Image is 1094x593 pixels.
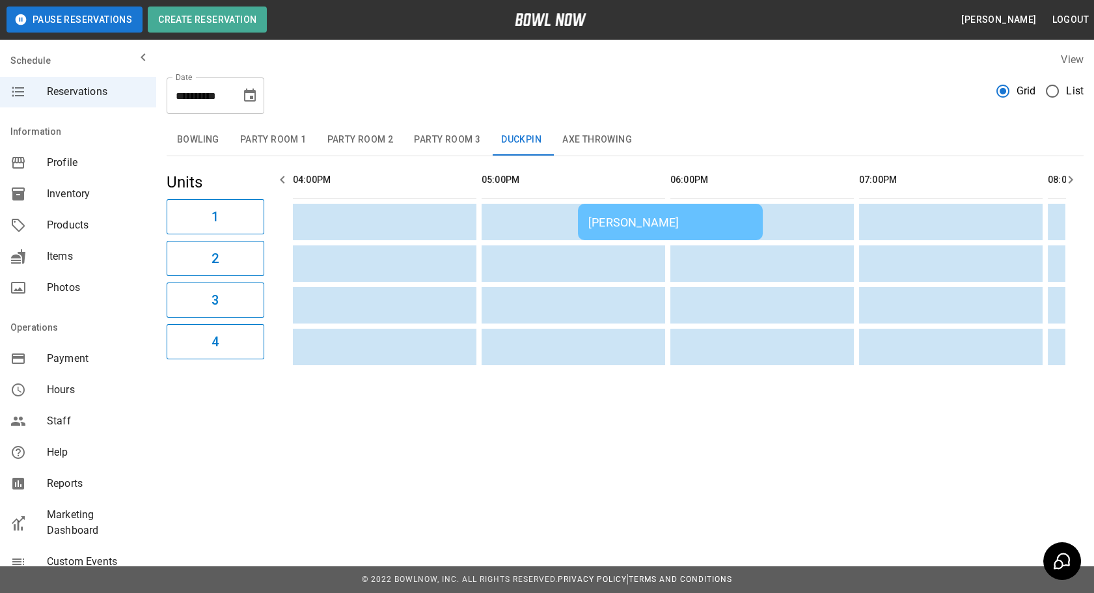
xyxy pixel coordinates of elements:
[47,413,146,429] span: Staff
[167,324,264,359] button: 4
[482,161,665,199] th: 05:00PM
[167,241,264,276] button: 2
[148,7,267,33] button: Create Reservation
[317,124,404,156] button: Party Room 2
[47,186,146,202] span: Inventory
[230,124,317,156] button: Party Room 1
[293,161,476,199] th: 04:00PM
[47,476,146,491] span: Reports
[956,8,1041,32] button: [PERSON_NAME]
[1066,83,1084,99] span: List
[47,217,146,233] span: Products
[167,124,230,156] button: Bowling
[167,124,1084,156] div: inventory tabs
[47,155,146,171] span: Profile
[47,280,146,296] span: Photos
[47,554,146,570] span: Custom Events
[237,83,263,109] button: Choose date, selected date is Oct 1, 2025
[167,283,264,318] button: 3
[7,7,143,33] button: Pause Reservations
[47,507,146,538] span: Marketing Dashboard
[47,249,146,264] span: Items
[629,575,732,584] a: Terms and Conditions
[552,124,642,156] button: Axe Throwing
[859,161,1043,199] th: 07:00PM
[212,248,219,269] h6: 2
[558,575,627,584] a: Privacy Policy
[515,13,586,26] img: logo
[212,331,219,352] h6: 4
[362,575,558,584] span: © 2022 BowlNow, Inc. All Rights Reserved.
[1017,83,1036,99] span: Grid
[47,445,146,460] span: Help
[47,382,146,398] span: Hours
[212,206,219,227] h6: 1
[212,290,219,310] h6: 3
[47,351,146,366] span: Payment
[588,215,752,229] div: [PERSON_NAME]
[403,124,491,156] button: Party Room 3
[167,199,264,234] button: 1
[47,84,146,100] span: Reservations
[167,172,264,193] h5: Units
[1061,53,1084,66] label: View
[1047,8,1094,32] button: Logout
[670,161,854,199] th: 06:00PM
[491,124,552,156] button: Duckpin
